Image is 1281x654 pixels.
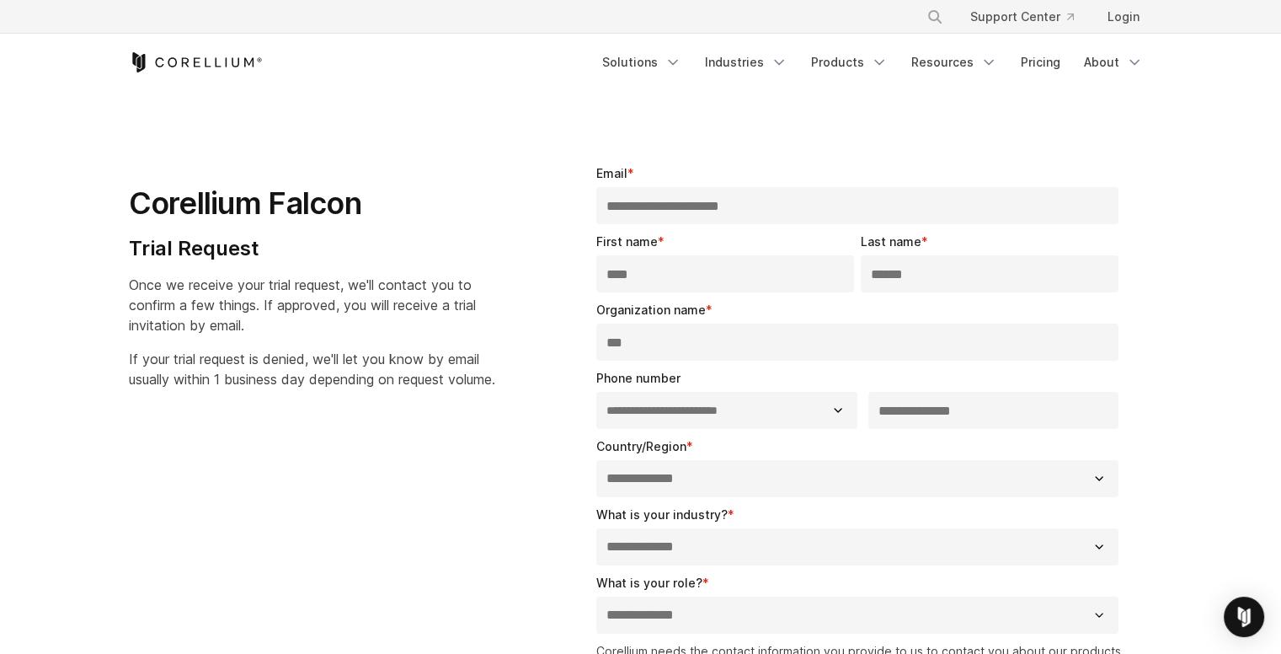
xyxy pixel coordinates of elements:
[901,47,1007,78] a: Resources
[596,371,681,385] span: Phone number
[1074,47,1153,78] a: About
[129,236,495,261] h4: Trial Request
[861,234,921,249] span: Last name
[906,2,1153,32] div: Navigation Menu
[129,351,495,388] span: If your trial request is denied, we'll let you know by email usually within 1 business day depend...
[920,2,950,32] button: Search
[695,47,798,78] a: Industries
[596,166,627,180] span: Email
[592,47,1153,78] div: Navigation Menu
[1094,2,1153,32] a: Login
[957,2,1087,32] a: Support Center
[129,276,476,334] span: Once we receive your trial request, we'll contact you to confirm a few things. If approved, you w...
[596,234,658,249] span: First name
[129,52,263,72] a: Corellium Home
[596,507,728,522] span: What is your industry?
[596,576,702,590] span: What is your role?
[596,303,706,317] span: Organization name
[801,47,898,78] a: Products
[1011,47,1070,78] a: Pricing
[1224,597,1264,637] div: Open Intercom Messenger
[592,47,691,78] a: Solutions
[129,185,495,222] h1: Corellium Falcon
[596,439,686,453] span: Country/Region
